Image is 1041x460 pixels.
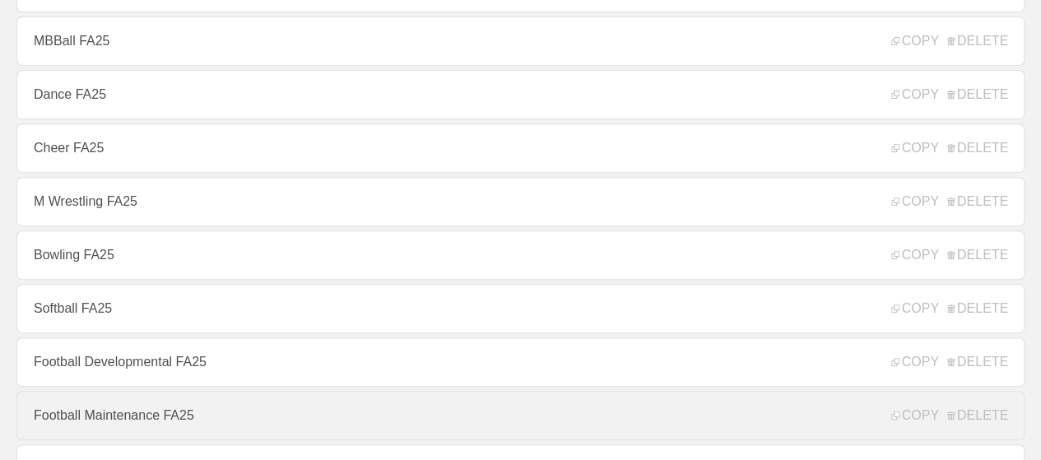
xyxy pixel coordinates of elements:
[16,16,1025,66] a: MBBall FA25
[16,230,1025,280] a: Bowling FA25
[891,355,938,369] span: COPY
[891,87,938,102] span: COPY
[16,177,1025,226] a: M Wrestling FA25
[891,141,938,156] span: COPY
[891,301,938,316] span: COPY
[16,337,1025,387] a: Football Developmental FA25
[16,123,1025,173] a: Cheer FA25
[947,355,1008,369] span: DELETE
[947,248,1008,263] span: DELETE
[947,408,1008,423] span: DELETE
[16,70,1025,119] a: Dance FA25
[947,194,1008,209] span: DELETE
[891,34,938,49] span: COPY
[891,408,938,423] span: COPY
[947,301,1008,316] span: DELETE
[16,391,1025,440] a: Football Maintenance FA25
[16,284,1025,333] a: Softball FA25
[891,194,938,209] span: COPY
[959,381,1041,460] iframe: Chat Widget
[891,248,938,263] span: COPY
[947,141,1008,156] span: DELETE
[947,34,1008,49] span: DELETE
[947,87,1008,102] span: DELETE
